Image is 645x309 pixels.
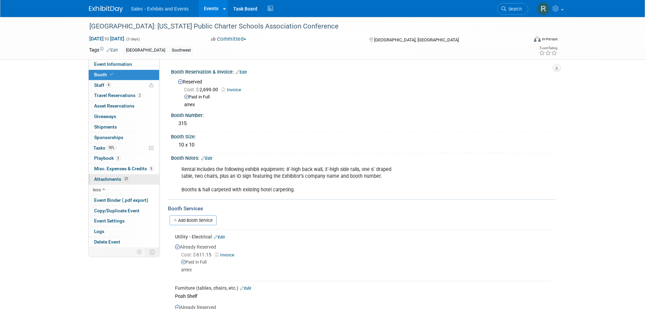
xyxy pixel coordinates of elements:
div: Rental includes the following exhibit equipment: 8’-high back wall, 3’-high side rails, one 6’ dr... [177,163,482,197]
span: less [93,187,101,192]
span: Shipments [94,124,117,130]
span: 611.15 [181,252,214,257]
span: 4 [106,82,111,88]
span: 5 [149,166,154,171]
span: Booth [94,72,115,77]
span: 21 [123,176,130,181]
td: Personalize Event Tab Strip [134,248,146,256]
a: Invoice [222,87,244,92]
a: Copy/Duplicate Event [89,206,159,216]
a: Booth [89,70,159,80]
div: [GEOGRAPHIC_DATA]: [US_STATE] Public Charter Schools Association Conference [87,20,518,33]
div: Posh Shelf [175,291,551,301]
span: Misc. Expenses & Credits [94,166,154,171]
a: Event Information [89,59,159,70]
span: 2,699.00 [184,87,221,92]
span: Potential Scheduling Conflict -- at least one attendee is tagged in another overlapping event. [149,82,154,89]
td: Toggle Event Tabs [145,248,159,256]
a: Event Settings [89,216,159,226]
a: Logs [89,227,159,237]
div: Utility - Electrical [175,233,551,240]
span: Playbook [94,155,121,161]
span: Sponsorships [94,135,123,140]
div: Reserved [176,77,551,108]
div: Southwest [170,47,193,54]
img: Format-Inperson.png [534,36,541,42]
div: Paid in Full [184,94,551,100]
div: Furniture (tables, chairs, etc.) [175,285,551,291]
a: Edit [201,156,212,161]
span: to [104,36,110,41]
div: Event Rating [539,46,557,50]
a: Search [497,3,528,15]
div: Booth Notes: [171,153,556,162]
div: Booth Size: [171,132,556,140]
span: Staff [94,82,111,88]
td: Tags [89,46,118,54]
span: Cost: $ [184,87,199,92]
a: less [89,185,159,195]
span: Attachments [94,176,130,182]
a: Edit [236,70,247,75]
div: Already Reserved [175,240,551,278]
img: ExhibitDay [89,6,123,13]
span: 90% [107,145,116,150]
a: Shipments [89,122,159,132]
span: [GEOGRAPHIC_DATA], [GEOGRAPHIC_DATA] [374,37,459,42]
i: Booth reservation complete [110,73,113,76]
span: (3 days) [126,37,140,41]
span: Delete Event [94,239,120,245]
a: Asset Reservations [89,101,159,111]
a: Giveaways [89,112,159,122]
span: Cost: $ [181,252,196,257]
div: 315 [176,118,551,129]
span: Sales - Exhibits and Events [131,6,189,12]
div: amex [181,267,551,273]
span: 2 [137,93,142,98]
span: Asset Reservations [94,103,134,109]
span: [DATE] [DATE] [89,36,125,42]
a: Invoice [215,252,237,257]
a: Travel Reservations2 [89,91,159,101]
a: Event Binder (.pdf export) [89,195,159,206]
div: In-Person [542,37,558,42]
span: Event Information [94,61,132,67]
a: Sponsorships [89,133,159,143]
div: Paid in Full [181,259,551,266]
span: Search [506,6,522,12]
div: Booth Services [168,205,556,212]
img: Renee Dietrich [537,2,550,15]
div: Booth Number: [171,110,556,119]
div: [GEOGRAPHIC_DATA] [124,47,167,54]
div: Event Format [488,35,558,45]
a: Misc. Expenses & Credits5 [89,164,159,174]
span: 3 [115,156,121,161]
a: Add Booth Service [170,215,217,225]
a: Staff4 [89,80,159,91]
span: Giveaways [94,114,116,119]
div: amex [184,102,551,108]
span: Copy/Duplicate Event [94,208,139,213]
span: Event Binder (.pdf export) [94,197,148,203]
span: Event Settings [94,218,125,224]
span: Logs [94,229,104,234]
span: Travel Reservations [94,93,142,98]
span: Tasks [93,145,116,151]
a: Attachments21 [89,174,159,185]
button: Committed [209,36,249,43]
a: Tasks90% [89,143,159,153]
a: Delete Event [89,237,159,247]
a: Edit [107,48,118,53]
a: Playbook3 [89,153,159,163]
a: Edit [214,235,225,239]
a: Edit [240,286,251,291]
div: Booth Reservation & Invoice: [171,67,556,76]
div: 10 x 10 [176,140,551,150]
